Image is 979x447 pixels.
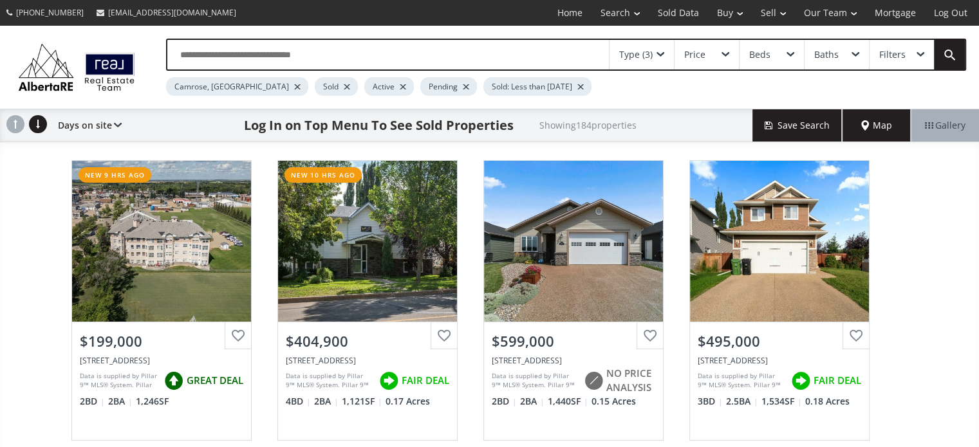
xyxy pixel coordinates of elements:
[520,395,545,408] span: 2 BA
[90,1,243,24] a: [EMAIL_ADDRESS][DOMAIN_NAME]
[187,374,243,387] span: GREAT DEAL
[80,355,243,366] div: 4623 65 Street #311, Camrose, AB T4V 4R3
[483,77,592,96] div: Sold: Less than [DATE]
[16,7,84,18] span: [PHONE_NUMBER]
[726,395,758,408] span: 2.5 BA
[402,374,449,387] span: FAIR DEAL
[925,119,965,132] span: Gallery
[698,371,785,390] div: Data is supplied by Pillar 9™ MLS® System. Pillar 9™ is the owner of the copyright in its MLS® Sy...
[698,355,861,366] div: 3401 51 Street, Camrose, AB T4V4B3
[843,109,911,141] div: Map
[814,374,861,387] span: FAIR DEAL
[161,368,187,394] img: rating icon
[13,41,140,93] img: Logo
[684,50,705,59] div: Price
[761,395,802,408] span: 1,534 SF
[749,50,770,59] div: Beds
[619,50,653,59] div: Type (3)
[80,371,158,390] div: Data is supplied by Pillar 9™ MLS® System. Pillar 9™ is the owner of the copyright in its MLS® Sy...
[698,395,723,408] span: 3 BD
[861,119,892,132] span: Map
[698,331,861,351] div: $495,000
[788,368,814,394] img: rating icon
[80,331,243,351] div: $199,000
[51,109,122,141] div: Days on site
[342,395,382,408] span: 1,121 SF
[805,395,850,408] span: 0.18 Acres
[286,355,449,366] div: 5905 54 Avenue, Camrose, AB T4V 4L2
[752,109,843,141] button: Save Search
[166,77,308,96] div: Camrose, [GEOGRAPHIC_DATA]
[548,395,588,408] span: 1,440 SF
[492,355,655,366] div: 3929 49 Street, Camrose, AB T4V 5K1
[136,395,169,408] span: 1,246 SF
[286,331,449,351] div: $404,900
[108,7,236,18] span: [EMAIL_ADDRESS][DOMAIN_NAME]
[244,116,514,134] h1: Log In on Top Menu To See Sold Properties
[108,395,133,408] span: 2 BA
[581,368,606,394] img: rating icon
[80,395,105,408] span: 2 BD
[286,371,373,390] div: Data is supplied by Pillar 9™ MLS® System. Pillar 9™ is the owner of the copyright in its MLS® Sy...
[539,120,637,130] h2: Showing 184 properties
[911,109,979,141] div: Gallery
[492,331,655,351] div: $599,000
[492,395,517,408] span: 2 BD
[386,395,430,408] span: 0.17 Acres
[315,77,358,96] div: Sold
[420,77,477,96] div: Pending
[814,50,839,59] div: Baths
[879,50,906,59] div: Filters
[286,395,311,408] span: 4 BD
[492,371,577,390] div: Data is supplied by Pillar 9™ MLS® System. Pillar 9™ is the owner of the copyright in its MLS® Sy...
[376,368,402,394] img: rating icon
[364,77,414,96] div: Active
[606,367,655,394] span: NO PRICE ANALYSIS
[314,395,339,408] span: 2 BA
[592,395,636,408] span: 0.15 Acres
